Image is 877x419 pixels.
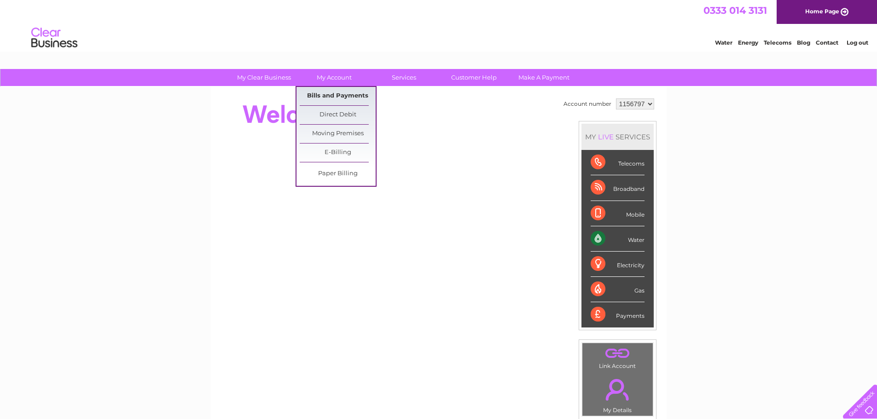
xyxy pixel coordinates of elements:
[591,175,645,201] div: Broadband
[591,150,645,175] div: Telecoms
[738,39,758,46] a: Energy
[591,201,645,226] div: Mobile
[591,226,645,252] div: Water
[561,96,614,112] td: Account number
[300,125,376,143] a: Moving Premises
[596,132,616,141] div: LIVE
[585,345,650,362] a: .
[764,39,791,46] a: Telecoms
[591,302,645,327] div: Payments
[31,24,78,52] img: logo.png
[585,373,650,406] a: .
[300,87,376,105] a: Bills and Payments
[581,124,654,150] div: MY SERVICES
[300,106,376,124] a: Direct Debit
[296,69,372,86] a: My Account
[300,165,376,183] a: Paper Billing
[703,5,767,16] a: 0333 014 3131
[797,39,810,46] a: Blog
[226,69,302,86] a: My Clear Business
[506,69,582,86] a: Make A Payment
[366,69,442,86] a: Services
[582,371,653,416] td: My Details
[300,143,376,162] a: E-Billing
[715,39,732,46] a: Water
[591,252,645,277] div: Electricity
[816,39,838,46] a: Contact
[582,343,653,372] td: Link Account
[221,5,656,45] div: Clear Business is a trading name of Verastar Limited (registered in [GEOGRAPHIC_DATA] No. 3667643...
[591,277,645,302] div: Gas
[847,39,868,46] a: Log out
[436,69,512,86] a: Customer Help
